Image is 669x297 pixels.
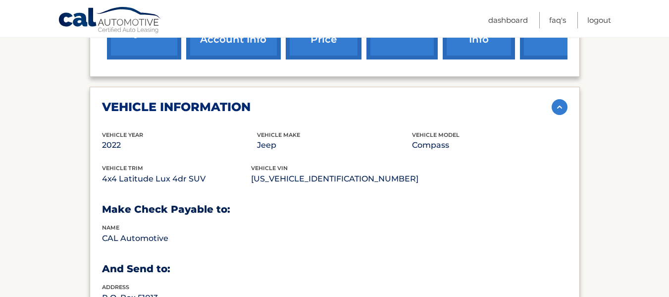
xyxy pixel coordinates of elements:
h2: vehicle information [102,100,251,115]
a: FAQ's [549,12,566,28]
p: 2022 [102,138,257,152]
span: name [102,224,119,231]
span: address [102,284,129,291]
span: vehicle model [412,131,460,138]
h3: Make Check Payable to: [102,203,567,216]
span: vehicle trim [102,165,143,172]
p: 4x4 Latitude Lux 4dr SUV [102,172,251,186]
h3: And Send to: [102,263,567,275]
a: Logout [587,12,611,28]
span: vehicle Year [102,131,143,138]
p: Jeep [257,138,412,152]
a: Cal Automotive [58,6,162,35]
p: Compass [412,138,567,152]
span: vehicle vin [251,165,288,172]
span: vehicle make [257,131,300,138]
p: [US_VEHICLE_IDENTIFICATION_NUMBER] [251,172,418,186]
p: CAL Automotive [102,232,257,245]
a: Dashboard [488,12,528,28]
img: accordion-active.svg [552,99,567,115]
